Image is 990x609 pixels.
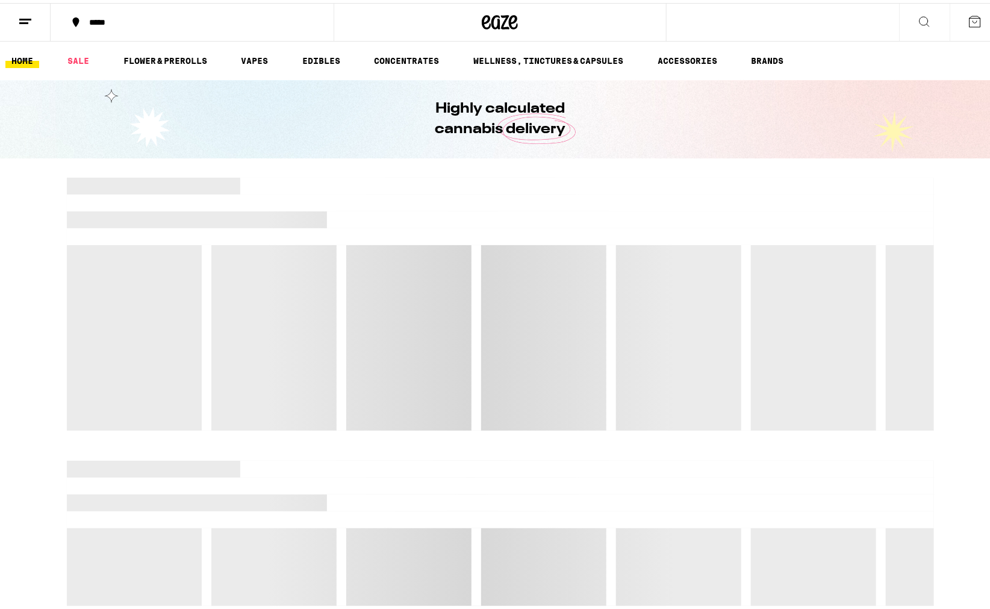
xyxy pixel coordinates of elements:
[401,96,600,137] h1: Highly calculated cannabis delivery
[652,51,723,65] a: ACCESSORIES
[296,51,346,65] a: EDIBLES
[117,51,213,65] a: FLOWER & PREROLLS
[5,51,39,65] a: HOME
[61,51,95,65] a: SALE
[467,51,629,65] a: WELLNESS, TINCTURES & CAPSULES
[369,51,446,65] a: CONCENTRATES
[7,8,87,18] span: Hi. Need any help?
[235,51,274,65] a: VAPES
[746,51,790,65] a: BRANDS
